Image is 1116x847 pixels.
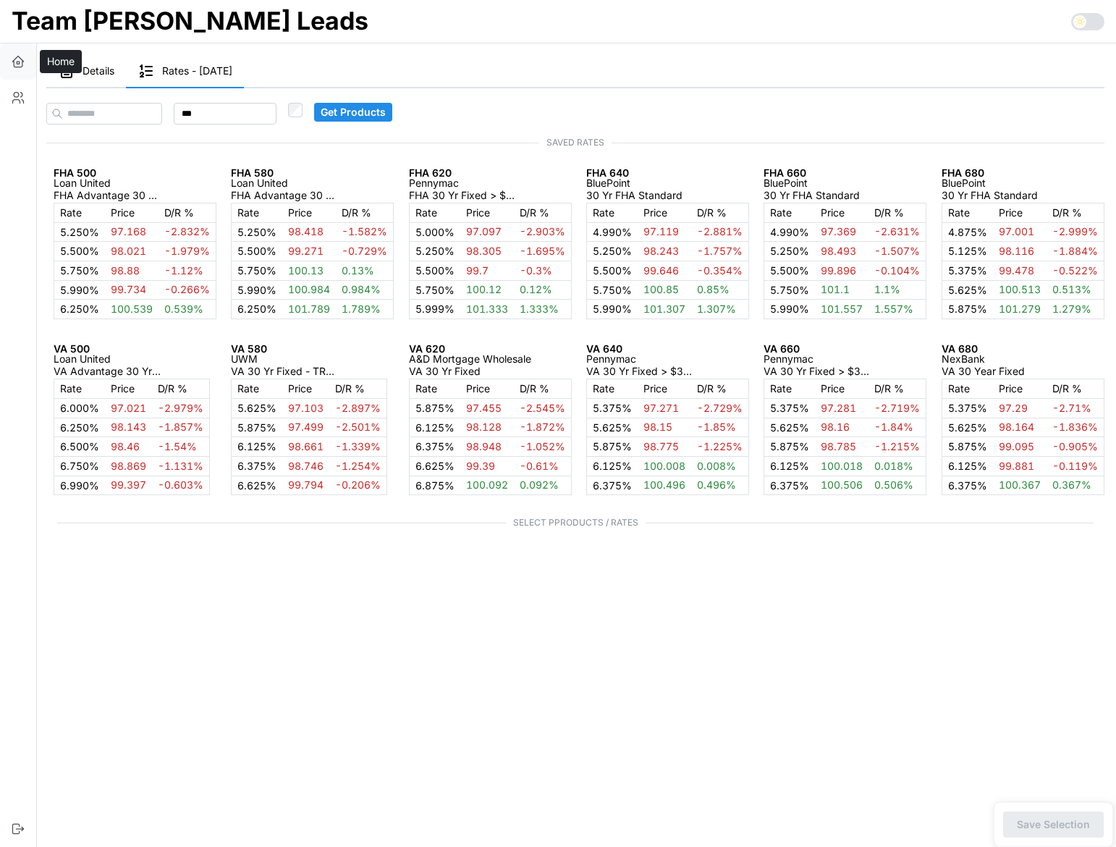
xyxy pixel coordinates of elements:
[948,245,977,257] span: 5.125
[288,460,324,472] span: 98.746
[232,222,283,242] td: %
[60,303,89,315] span: 6.250
[586,399,638,418] td: %
[54,354,210,364] p: Loan United
[942,188,1050,203] p: 30 Yr FHA Standard
[54,418,106,437] td: %
[329,379,387,399] td: D/R %
[764,344,926,354] p: VA 660
[342,225,387,237] span: -1.582%
[643,283,679,295] span: 100.85
[342,264,374,277] span: 0.13%
[466,303,508,315] span: 101.333
[697,460,736,472] span: 0.008%
[466,440,502,452] span: 98.948
[948,440,977,452] span: 5.875
[164,264,203,277] span: -1.12%
[335,402,381,414] span: -2.897%
[54,178,216,188] p: Loan United
[288,225,324,237] span: 98.418
[999,245,1034,257] span: 98.116
[237,440,266,452] span: 6.125
[54,399,106,418] td: %
[593,284,622,296] span: 5.750
[643,460,685,472] span: 100.008
[874,440,920,452] span: -1.215%
[342,245,387,257] span: -0.729%
[643,421,672,433] span: 98.15
[874,264,920,277] span: -0.104%
[948,421,977,434] span: 5.625
[520,421,565,433] span: -1.872%
[60,460,89,472] span: 6.750
[948,264,977,277] span: 5.375
[868,379,926,399] td: D/R %
[409,280,460,300] td: %
[586,344,749,354] p: VA 640
[586,476,638,495] td: %
[409,379,460,399] td: Rate
[942,300,993,319] td: %
[232,261,283,280] td: %
[466,402,502,414] span: 97.455
[868,203,926,222] td: D/R %
[415,303,444,315] span: 5.999
[514,203,572,222] td: D/R %
[1052,303,1091,315] span: 1.279%
[111,303,153,315] span: 100.539
[105,379,152,399] td: Price
[54,344,210,354] p: VA 500
[60,421,89,434] span: 6.250
[691,379,749,399] td: D/R %
[60,284,89,296] span: 5.990
[111,460,146,472] span: 98.869
[1017,812,1090,837] span: Save Selection
[942,399,993,418] td: %
[593,264,622,277] span: 5.500
[336,203,394,222] td: D/R %
[874,421,913,433] span: -1.84%
[942,457,993,476] td: %
[466,283,502,295] span: 100.12
[237,284,266,296] span: 5.990
[874,303,913,315] span: 1.557%
[764,280,816,300] td: %
[158,421,203,433] span: -1.857%
[232,457,283,476] td: %
[643,264,679,277] span: 99.646
[1047,203,1104,222] td: D/R %
[586,203,638,222] td: Rate
[1047,379,1104,399] td: D/R %
[460,379,514,399] td: Price
[232,476,283,495] td: %
[466,460,495,472] span: 99.39
[111,225,146,237] span: 97.168
[164,225,210,237] span: -2.832%
[770,303,799,315] span: 5.990
[586,242,638,261] td: %
[586,418,638,437] td: %
[942,168,1104,178] p: FHA 680
[466,245,502,257] span: 98.305
[520,440,565,452] span: -1.052%
[764,188,872,203] p: 30 Yr FHA Standard
[821,264,856,277] span: 99.896
[942,222,993,242] td: %
[1052,421,1098,433] span: -1.836%
[1052,225,1098,237] span: -2.999%
[342,283,381,295] span: 0.984%
[1052,402,1091,414] span: -2.71%
[770,284,799,296] span: 5.750
[764,476,816,495] td: %
[60,264,89,277] span: 5.750
[643,402,679,414] span: 97.271
[60,440,89,452] span: 6.500
[60,402,89,414] span: 6.000
[593,226,622,238] span: 4.990
[770,264,799,277] span: 5.500
[409,300,460,319] td: %
[764,300,816,319] td: %
[409,354,572,364] p: A&D Mortgage Wholesale
[1052,460,1098,472] span: -0.119%
[770,440,799,452] span: 5.875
